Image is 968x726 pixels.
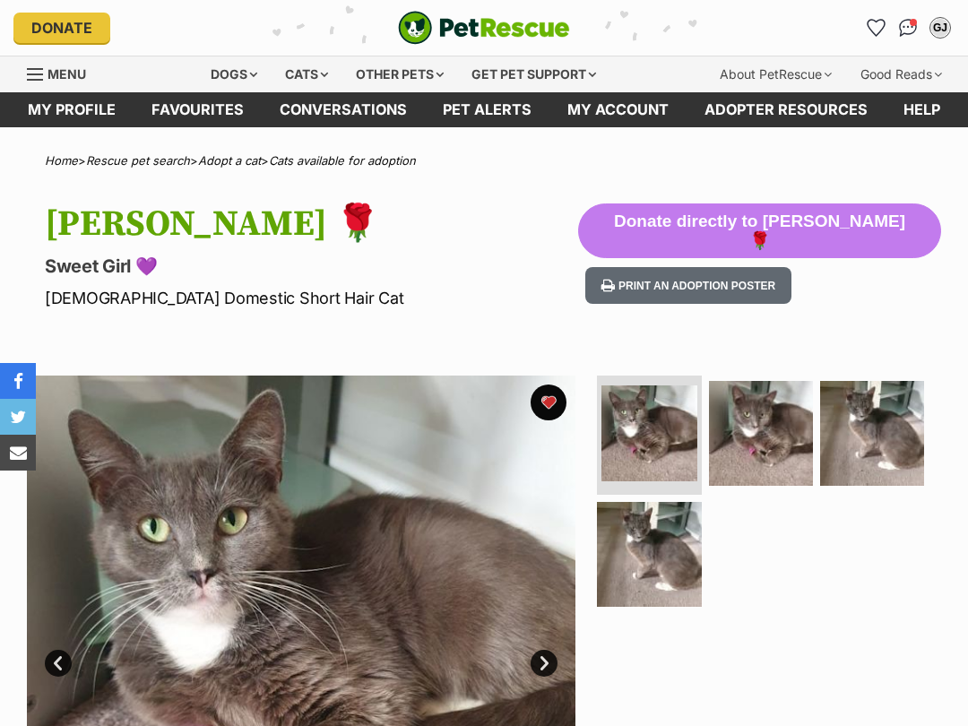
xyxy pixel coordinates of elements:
a: PetRescue [398,11,570,45]
a: Favourites [134,92,262,127]
div: Cats [272,56,341,92]
div: Dogs [198,56,270,92]
button: Print an adoption poster [585,267,791,304]
img: logo-cat-932fe2b9b8326f06289b0f2fb663e598f794de774fb13d1741a6617ecf9a85b4.svg [398,11,570,45]
div: Get pet support [459,56,609,92]
a: Menu [27,56,99,89]
h1: [PERSON_NAME] 🌹 [45,203,578,245]
img: Photo of Olive Rose 🌹 [709,381,813,485]
a: conversations [262,92,425,127]
a: Pet alerts [425,92,549,127]
img: Photo of Olive Rose 🌹 [601,385,696,480]
a: Home [45,153,78,168]
span: Menu [48,66,86,82]
div: About PetRescue [707,56,844,92]
button: Donate directly to [PERSON_NAME] 🌹 [578,203,941,259]
a: Prev [45,650,72,677]
img: Photo of Olive Rose 🌹 [820,381,924,485]
img: Photo of Olive Rose 🌹 [597,502,701,606]
a: Rescue pet search [86,153,190,168]
p: [DEMOGRAPHIC_DATA] Domestic Short Hair Cat [45,286,578,310]
a: Donate [13,13,110,43]
a: Next [531,650,557,677]
a: My account [549,92,687,127]
a: Conversations [894,13,922,42]
button: favourite [531,385,566,420]
div: GJ [931,19,949,37]
a: My profile [10,92,134,127]
p: Sweet Girl 💜 [45,254,578,279]
div: Other pets [343,56,456,92]
button: My account [926,13,955,42]
a: Favourites [861,13,890,42]
a: Adopter resources [687,92,886,127]
a: Cats available for adoption [269,153,416,168]
div: Good Reads [848,56,955,92]
img: chat-41dd97257d64d25036548639549fe6c8038ab92f7586957e7f3b1b290dea8141.svg [899,19,918,37]
ul: Account quick links [861,13,955,42]
a: Help [886,92,958,127]
a: Adopt a cat [198,153,261,168]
